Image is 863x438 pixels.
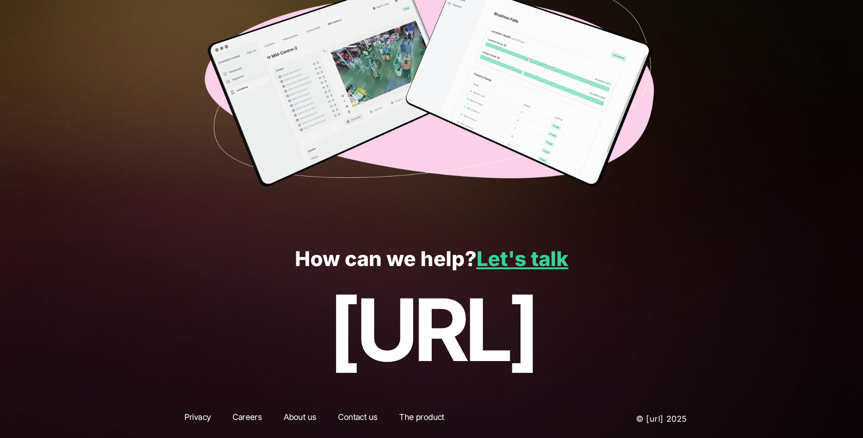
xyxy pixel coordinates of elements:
[477,246,569,271] a: Let's talk
[27,248,836,271] p: How can we help?
[559,411,688,427] p: © [URL] 2025
[391,411,452,427] a: The product
[176,411,219,427] a: Privacy
[224,411,270,427] a: Careers
[330,411,386,427] a: Contact us
[27,281,836,378] p: [URL]
[275,411,324,427] a: About us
